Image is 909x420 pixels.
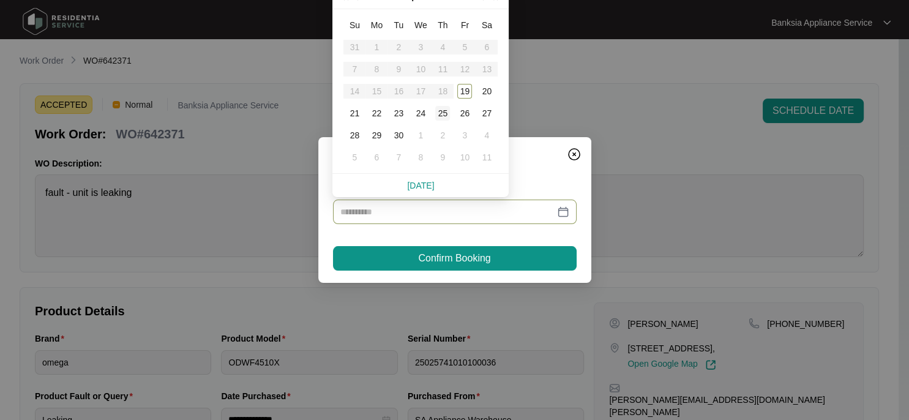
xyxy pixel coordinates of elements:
[564,144,584,164] button: Close
[343,102,365,124] td: 2025-09-21
[410,146,432,168] td: 2025-10-08
[391,106,406,121] div: 23
[418,251,490,266] span: Confirm Booking
[391,150,406,165] div: 7
[454,102,476,124] td: 2025-09-26
[340,205,555,219] input: Date
[333,246,577,271] button: Confirm Booking
[457,84,472,99] div: 19
[432,146,454,168] td: 2025-10-09
[435,128,450,143] div: 2
[457,128,472,143] div: 3
[410,14,432,36] th: We
[407,181,434,190] a: [DATE]
[476,102,498,124] td: 2025-09-27
[413,128,428,143] div: 1
[369,106,384,121] div: 22
[413,150,428,165] div: 8
[454,124,476,146] td: 2025-10-03
[369,150,384,165] div: 6
[479,106,494,121] div: 27
[567,147,582,162] img: closeCircle
[435,106,450,121] div: 25
[365,102,387,124] td: 2025-09-22
[476,124,498,146] td: 2025-10-04
[343,14,365,36] th: Su
[365,124,387,146] td: 2025-09-29
[365,14,387,36] th: Mo
[454,14,476,36] th: Fr
[410,102,432,124] td: 2025-09-24
[391,128,406,143] div: 30
[343,124,365,146] td: 2025-09-28
[454,146,476,168] td: 2025-10-10
[347,150,362,165] div: 5
[432,14,454,36] th: Th
[369,128,384,143] div: 29
[479,128,494,143] div: 4
[479,84,494,99] div: 20
[347,128,362,143] div: 28
[476,14,498,36] th: Sa
[476,80,498,102] td: 2025-09-20
[387,102,410,124] td: 2025-09-23
[479,150,494,165] div: 11
[432,102,454,124] td: 2025-09-25
[387,124,410,146] td: 2025-09-30
[435,150,450,165] div: 9
[387,146,410,168] td: 2025-10-07
[413,106,428,121] div: 24
[410,124,432,146] td: 2025-10-01
[432,124,454,146] td: 2025-10-02
[454,80,476,102] td: 2025-09-19
[365,146,387,168] td: 2025-10-06
[387,14,410,36] th: Tu
[347,106,362,121] div: 21
[457,106,472,121] div: 26
[476,146,498,168] td: 2025-10-11
[457,150,472,165] div: 10
[343,146,365,168] td: 2025-10-05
